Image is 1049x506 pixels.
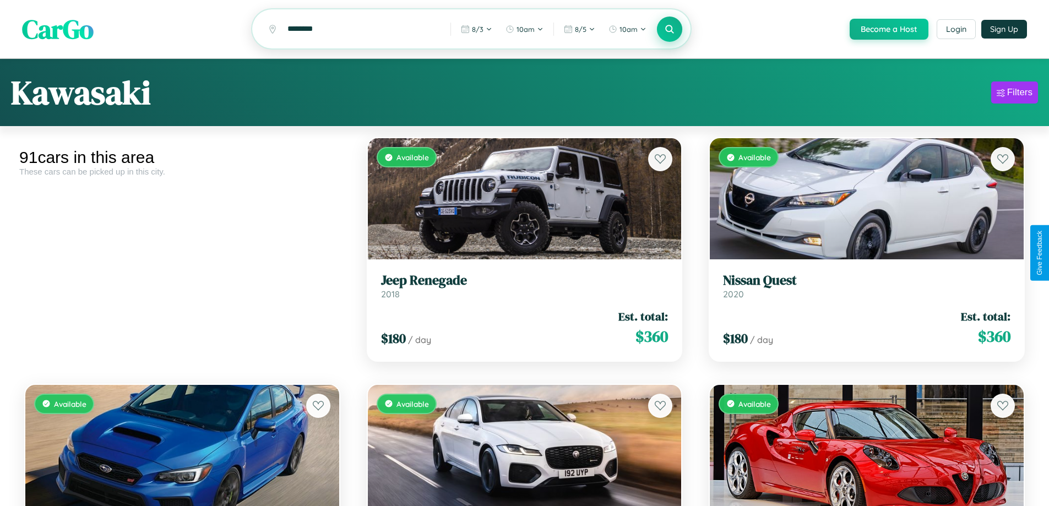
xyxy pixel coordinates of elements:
button: Login [937,19,976,39]
span: 10am [619,25,638,34]
span: 10am [517,25,535,34]
div: Filters [1007,87,1032,98]
a: Nissan Quest2020 [723,273,1010,300]
span: CarGo [22,11,94,47]
a: Jeep Renegade2018 [381,273,668,300]
span: 2018 [381,289,400,300]
span: Available [738,399,771,409]
span: $ 360 [978,325,1010,347]
span: 8 / 5 [575,25,586,34]
span: $ 360 [635,325,668,347]
button: Become a Host [850,19,928,40]
span: Available [396,399,429,409]
div: These cars can be picked up in this city. [19,167,345,176]
span: 2020 [723,289,744,300]
button: 8/3 [455,20,498,38]
span: $ 180 [723,329,748,347]
div: 91 cars in this area [19,148,345,167]
button: Sign Up [981,20,1027,39]
h3: Nissan Quest [723,273,1010,289]
span: Available [396,153,429,162]
span: $ 180 [381,329,406,347]
button: 10am [603,20,652,38]
span: Est. total: [618,308,668,324]
span: Available [54,399,86,409]
span: Available [738,153,771,162]
h3: Jeep Renegade [381,273,668,289]
span: Est. total: [961,308,1010,324]
span: / day [750,334,773,345]
button: Filters [991,81,1038,104]
button: 8/5 [558,20,601,38]
h1: Kawasaki [11,70,151,115]
span: / day [408,334,431,345]
div: Give Feedback [1036,231,1043,275]
span: 8 / 3 [472,25,483,34]
button: 10am [500,20,549,38]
